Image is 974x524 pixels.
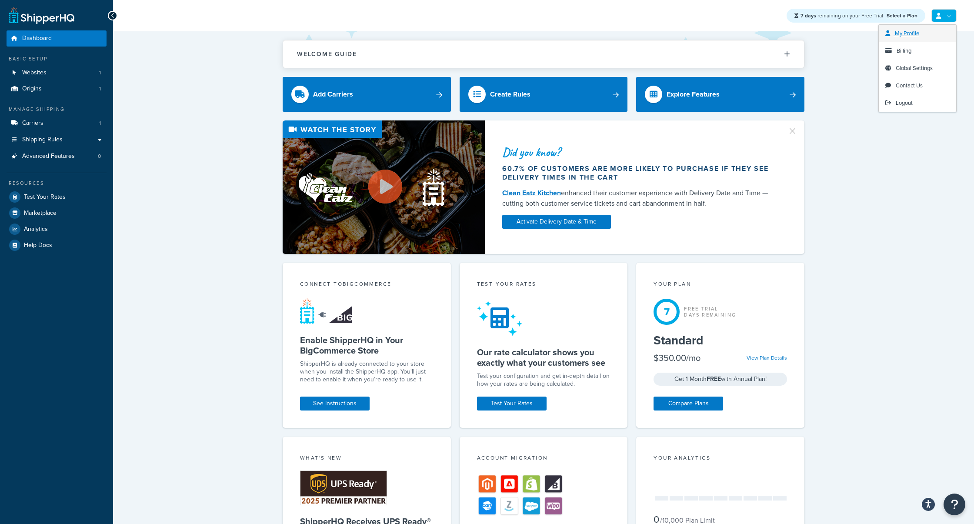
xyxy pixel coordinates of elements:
a: Compare Plans [654,397,723,411]
a: Websites1 [7,65,107,81]
span: Logout [896,99,913,107]
a: Explore Features [636,77,804,112]
span: Analytics [24,226,48,233]
span: My Profile [895,29,919,37]
span: Websites [22,69,47,77]
div: Did you know? [502,146,777,158]
a: View Plan Details [747,354,787,362]
span: 1 [99,69,101,77]
h5: Enable ShipperHQ in Your BigCommerce Store [300,335,434,356]
span: 1 [99,85,101,93]
span: Global Settings [896,64,933,72]
a: Global Settings [879,60,956,77]
span: Carriers [22,120,43,127]
a: Shipping Rules [7,132,107,148]
div: Add Carriers [313,88,353,100]
strong: 7 days [801,12,816,20]
span: Advanced Features [22,153,75,160]
div: Create Rules [490,88,530,100]
p: ShipperHQ is already connected to your store when you install the ShipperHQ app. You'll just need... [300,360,434,384]
span: Billing [897,47,911,55]
a: Test Your Rates [7,189,107,205]
div: 7 [654,299,680,325]
div: Basic Setup [7,55,107,63]
a: Marketplace [7,205,107,221]
span: Shipping Rules [22,136,63,144]
a: Contact Us [879,77,956,94]
a: Origins1 [7,81,107,97]
span: 0 [98,153,101,160]
a: Advanced Features0 [7,148,107,164]
button: Open Resource Center [944,494,965,515]
div: Account Migration [477,454,610,464]
a: See Instructions [300,397,370,411]
a: Create Rules [460,77,628,112]
div: Your Plan [654,280,787,290]
a: Billing [879,42,956,60]
div: enhanced their customer experience with Delivery Date and Time — cutting both customer service ti... [502,188,777,209]
a: Help Docs [7,237,107,253]
div: Free Trial Days Remaining [684,306,736,318]
img: connect-shq-bc-71769feb.svg [300,298,354,324]
a: My Profile [879,25,956,42]
div: Resources [7,180,107,187]
h5: Our rate calculator shows you exactly what your customers see [477,347,610,368]
div: Connect to BigCommerce [300,280,434,290]
a: Activate Delivery Date & Time [502,215,611,229]
a: Select a Plan [887,12,917,20]
a: Add Carriers [283,77,451,112]
a: Test Your Rates [477,397,547,411]
a: Clean Eatz Kitchen [502,188,561,198]
span: Dashboard [22,35,52,42]
span: Contact Us [896,81,923,90]
span: Origins [22,85,42,93]
a: Logout [879,94,956,112]
li: Origins [7,81,107,97]
button: Welcome Guide [283,40,804,68]
span: Marketplace [24,210,57,217]
h5: Standard [654,334,787,347]
a: Dashboard [7,30,107,47]
li: Websites [7,65,107,81]
div: Your Analytics [654,454,787,464]
li: Carriers [7,115,107,131]
div: 60.7% of customers are more likely to purchase if they see delivery times in the cart [502,164,777,182]
div: Explore Features [667,88,720,100]
span: 1 [99,120,101,127]
span: Help Docs [24,242,52,249]
div: $350.00/mo [654,352,700,364]
span: remaining on your Free Trial [801,12,884,20]
img: Video thumbnail [283,120,485,254]
div: Get 1 Month with Annual Plan! [654,373,787,386]
span: Test Your Rates [24,194,66,201]
li: Advanced Features [7,148,107,164]
div: Test your configuration and get in-depth detail on how your rates are being calculated. [477,372,610,388]
div: What's New [300,454,434,464]
strong: FREE [707,374,721,384]
h2: Welcome Guide [297,51,357,57]
div: Manage Shipping [7,106,107,113]
a: Carriers1 [7,115,107,131]
div: Test your rates [477,280,610,290]
a: Analytics [7,221,107,237]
